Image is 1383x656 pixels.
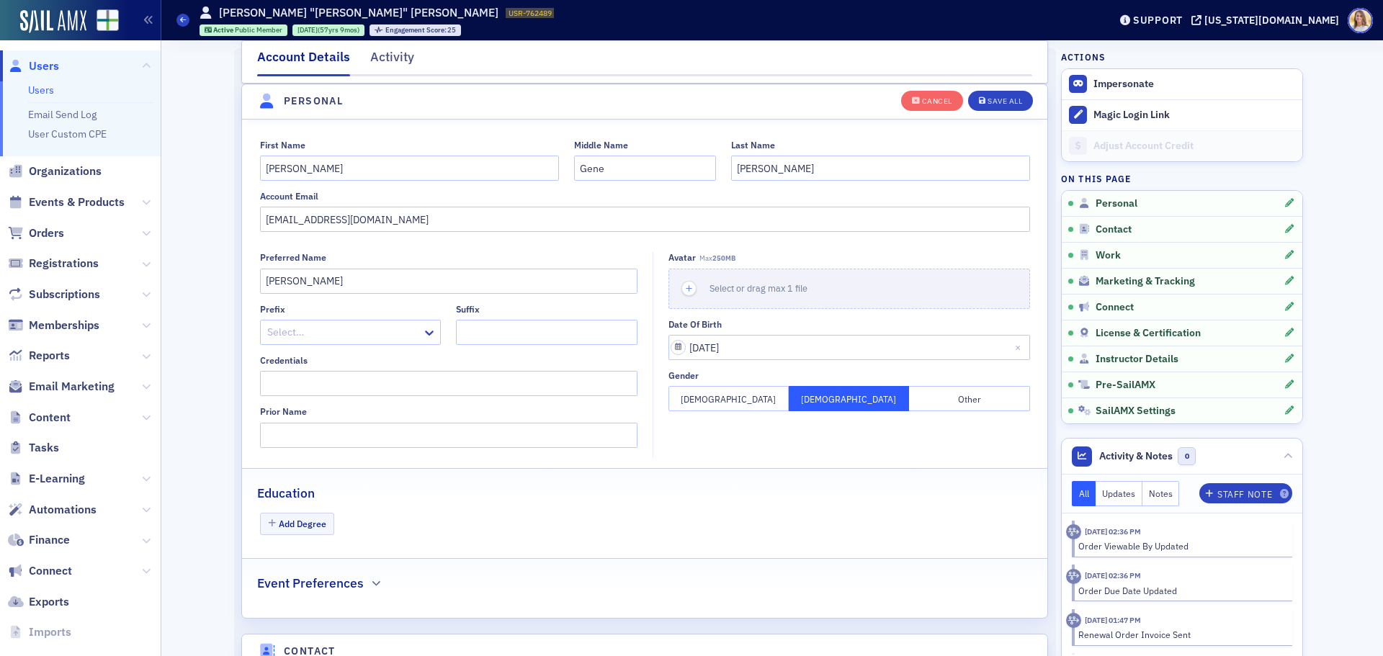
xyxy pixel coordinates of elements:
button: All [1072,481,1096,506]
a: Email Marketing [8,379,115,395]
span: Events & Products [29,194,125,210]
a: Exports [8,594,69,610]
button: Staff Note [1199,483,1292,503]
span: Public Member [235,25,282,35]
span: Instructor Details [1096,353,1178,366]
div: Order Viewable By Updated [1078,539,1282,552]
span: Content [29,410,71,426]
span: Organizations [29,163,102,179]
a: Memberships [8,318,99,333]
div: Suffix [456,304,480,315]
div: Engagement Score: 25 [370,24,461,36]
div: Preferred Name [260,252,326,263]
span: Select or drag max 1 file [710,282,807,294]
span: Marketing & Tracking [1096,275,1195,288]
a: Active Public Member [205,25,283,35]
h1: [PERSON_NAME] "[PERSON_NAME]" [PERSON_NAME] [219,5,498,21]
a: Imports [8,624,71,640]
button: Close [1011,335,1030,360]
div: Account Details [257,48,350,76]
a: E-Learning [8,471,85,487]
div: 25 [385,27,457,35]
span: Tasks [29,440,59,456]
a: Connect [8,563,72,579]
div: Support [1133,14,1183,27]
span: [DATE] [297,25,318,35]
div: Avatar [668,252,696,263]
div: First Name [260,140,305,150]
button: [US_STATE][DOMAIN_NAME] [1191,15,1344,25]
span: Subscriptions [29,287,100,302]
div: Adjust Account Credit [1093,140,1295,153]
div: Middle Name [574,140,628,150]
button: [DEMOGRAPHIC_DATA] [668,386,789,411]
span: Contact [1096,223,1132,236]
span: Exports [29,594,69,610]
span: License & Certification [1096,327,1201,340]
button: Magic Login Link [1062,99,1302,130]
a: Email Send Log [28,108,97,121]
button: Other [909,386,1029,411]
div: Cancel [922,97,952,105]
button: [DEMOGRAPHIC_DATA] [789,386,909,411]
button: Updates [1096,481,1142,506]
img: SailAMX [20,10,86,33]
div: [US_STATE][DOMAIN_NAME] [1204,14,1339,27]
a: Tasks [8,440,59,456]
span: Memberships [29,318,99,333]
a: Events & Products [8,194,125,210]
span: Max [699,253,735,263]
button: Select or drag max 1 file [668,269,1030,309]
a: Subscriptions [8,287,100,302]
span: Connect [1096,301,1134,314]
span: Email Marketing [29,379,115,395]
span: Finance [29,532,70,548]
button: Cancel [901,90,963,110]
time: 5/1/2025 02:36 PM [1085,526,1141,536]
span: USR-762489 [509,8,552,18]
div: Credentials [260,355,308,366]
span: Users [29,58,59,74]
div: Activity [1066,613,1081,628]
div: Last Name [731,140,775,150]
span: Orders [29,225,64,241]
div: Active: Active: Public Member [200,24,288,36]
a: Registrations [8,256,99,271]
a: Orders [8,225,64,241]
div: Activity [1066,524,1081,539]
a: Adjust Account Credit [1062,130,1302,161]
div: Activity [370,48,414,74]
span: 0 [1178,447,1196,465]
button: Impersonate [1093,78,1154,91]
a: Users [28,84,54,96]
div: Renewal Order Invoice Sent [1078,628,1282,641]
a: View Homepage [86,9,119,34]
span: Automations [29,502,97,518]
h4: Personal [284,94,343,109]
span: Engagement Score : [385,25,448,35]
input: MM/DD/YYYY [668,335,1030,360]
h2: Education [257,484,315,503]
a: Automations [8,502,97,518]
div: Magic Login Link [1093,109,1295,122]
a: Content [8,410,71,426]
span: SailAMX Settings [1096,405,1176,418]
div: (57yrs 9mos) [297,25,359,35]
a: User Custom CPE [28,127,107,140]
a: Finance [8,532,70,548]
span: Active [213,25,235,35]
div: Date of Birth [668,319,722,330]
a: Reports [8,348,70,364]
div: Staff Note [1217,490,1272,498]
span: Registrations [29,256,99,271]
a: Users [8,58,59,74]
span: E-Learning [29,471,85,487]
div: 1967-11-06 00:00:00 [292,24,364,36]
h2: Event Preferences [257,574,364,593]
div: Prefix [260,304,285,315]
span: Activity & Notes [1099,449,1173,464]
a: Organizations [8,163,102,179]
img: SailAMX [97,9,119,32]
span: Imports [29,624,71,640]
